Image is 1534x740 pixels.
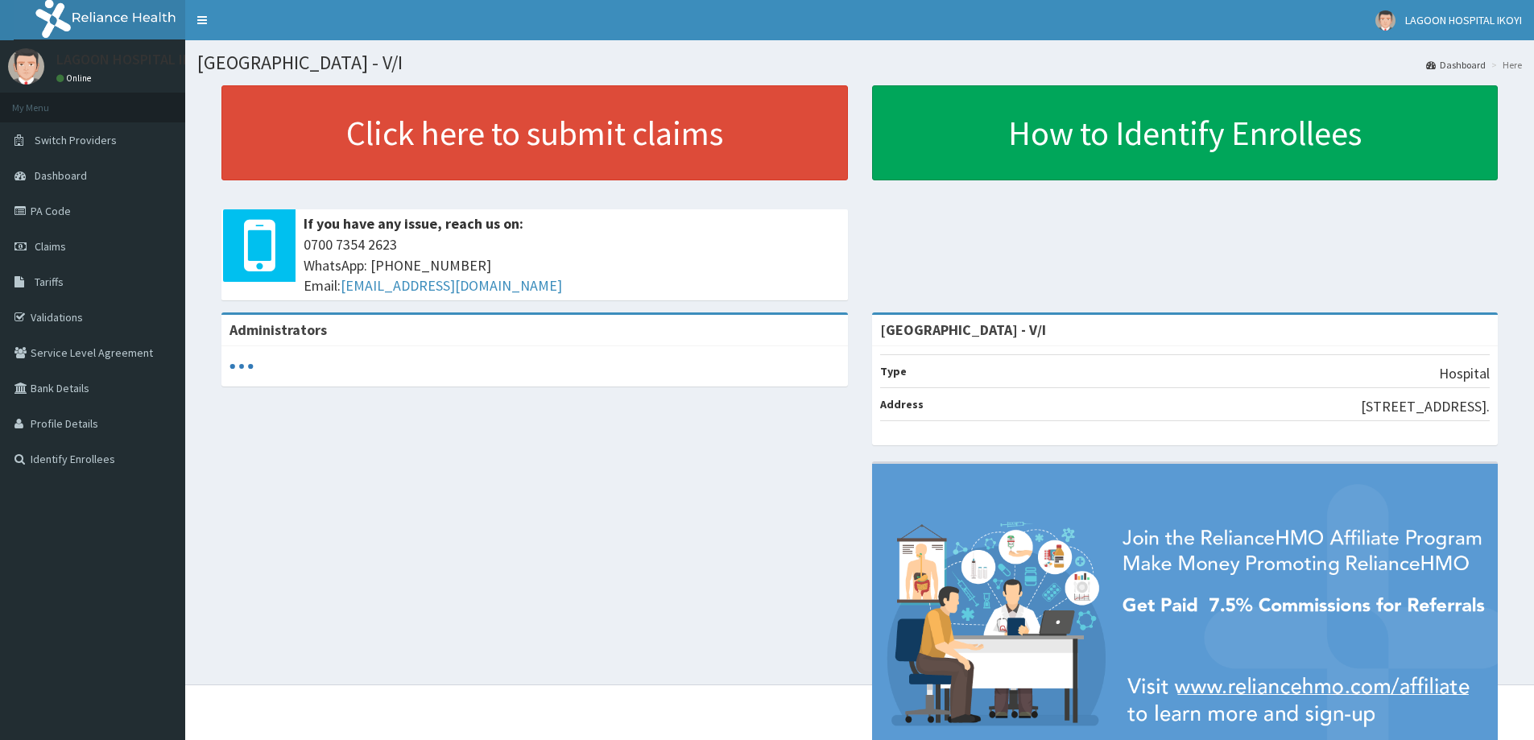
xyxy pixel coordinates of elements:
[229,320,327,339] b: Administrators
[341,276,562,295] a: [EMAIL_ADDRESS][DOMAIN_NAME]
[197,52,1522,73] h1: [GEOGRAPHIC_DATA] - V/I
[304,214,523,233] b: If you have any issue, reach us on:
[35,168,87,183] span: Dashboard
[880,320,1046,339] strong: [GEOGRAPHIC_DATA] - V/I
[1426,58,1486,72] a: Dashboard
[56,72,95,84] a: Online
[880,364,907,378] b: Type
[1405,13,1522,27] span: LAGOON HOSPITAL IKOYI
[221,85,848,180] a: Click here to submit claims
[1375,10,1395,31] img: User Image
[56,52,212,67] p: LAGOON HOSPITAL IKOYI
[1439,363,1490,384] p: Hospital
[35,239,66,254] span: Claims
[8,48,44,85] img: User Image
[35,133,117,147] span: Switch Providers
[35,275,64,289] span: Tariffs
[1487,58,1522,72] li: Here
[304,234,840,296] span: 0700 7354 2623 WhatsApp: [PHONE_NUMBER] Email:
[880,397,924,411] b: Address
[872,85,1499,180] a: How to Identify Enrollees
[1361,396,1490,417] p: [STREET_ADDRESS].
[229,354,254,378] svg: audio-loading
